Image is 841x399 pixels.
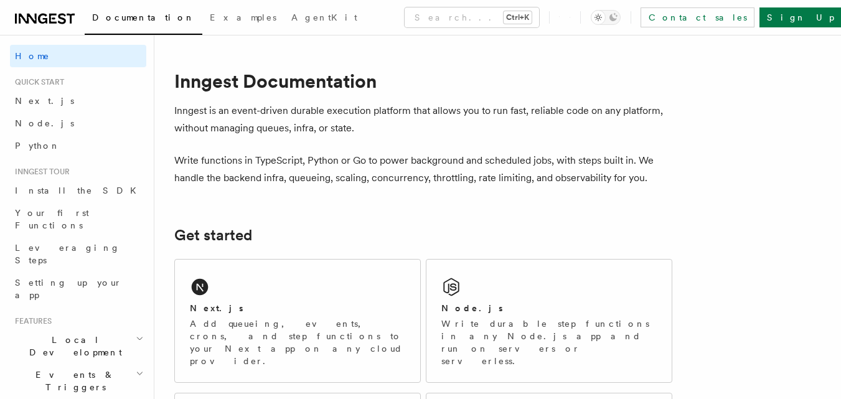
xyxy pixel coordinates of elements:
[441,317,657,367] p: Write durable step functions in any Node.js app and run on servers or serverless.
[10,90,146,112] a: Next.js
[202,4,284,34] a: Examples
[10,316,52,326] span: Features
[190,317,405,367] p: Add queueing, events, crons, and step functions to your Next app on any cloud provider.
[10,237,146,271] a: Leveraging Steps
[10,334,136,359] span: Local Development
[15,118,74,128] span: Node.js
[210,12,276,22] span: Examples
[591,10,621,25] button: Toggle dark mode
[190,302,243,314] h2: Next.js
[10,112,146,134] a: Node.js
[426,259,672,383] a: Node.jsWrite durable step functions in any Node.js app and run on servers or serverless.
[92,12,195,22] span: Documentation
[174,259,421,383] a: Next.jsAdd queueing, events, crons, and step functions to your Next app on any cloud provider.
[10,364,146,398] button: Events & Triggers
[504,11,532,24] kbd: Ctrl+K
[10,368,136,393] span: Events & Triggers
[174,70,672,92] h1: Inngest Documentation
[291,12,357,22] span: AgentKit
[10,271,146,306] a: Setting up your app
[15,141,60,151] span: Python
[10,167,70,177] span: Inngest tour
[10,77,64,87] span: Quick start
[15,278,122,300] span: Setting up your app
[10,134,146,157] a: Python
[174,227,252,244] a: Get started
[15,50,50,62] span: Home
[10,179,146,202] a: Install the SDK
[10,45,146,67] a: Home
[641,7,754,27] a: Contact sales
[405,7,539,27] button: Search...Ctrl+K
[10,202,146,237] a: Your first Functions
[174,102,672,137] p: Inngest is an event-driven durable execution platform that allows you to run fast, reliable code ...
[284,4,365,34] a: AgentKit
[15,208,89,230] span: Your first Functions
[174,152,672,187] p: Write functions in TypeScript, Python or Go to power background and scheduled jobs, with steps bu...
[441,302,503,314] h2: Node.js
[85,4,202,35] a: Documentation
[15,96,74,106] span: Next.js
[15,185,144,195] span: Install the SDK
[10,329,146,364] button: Local Development
[15,243,120,265] span: Leveraging Steps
